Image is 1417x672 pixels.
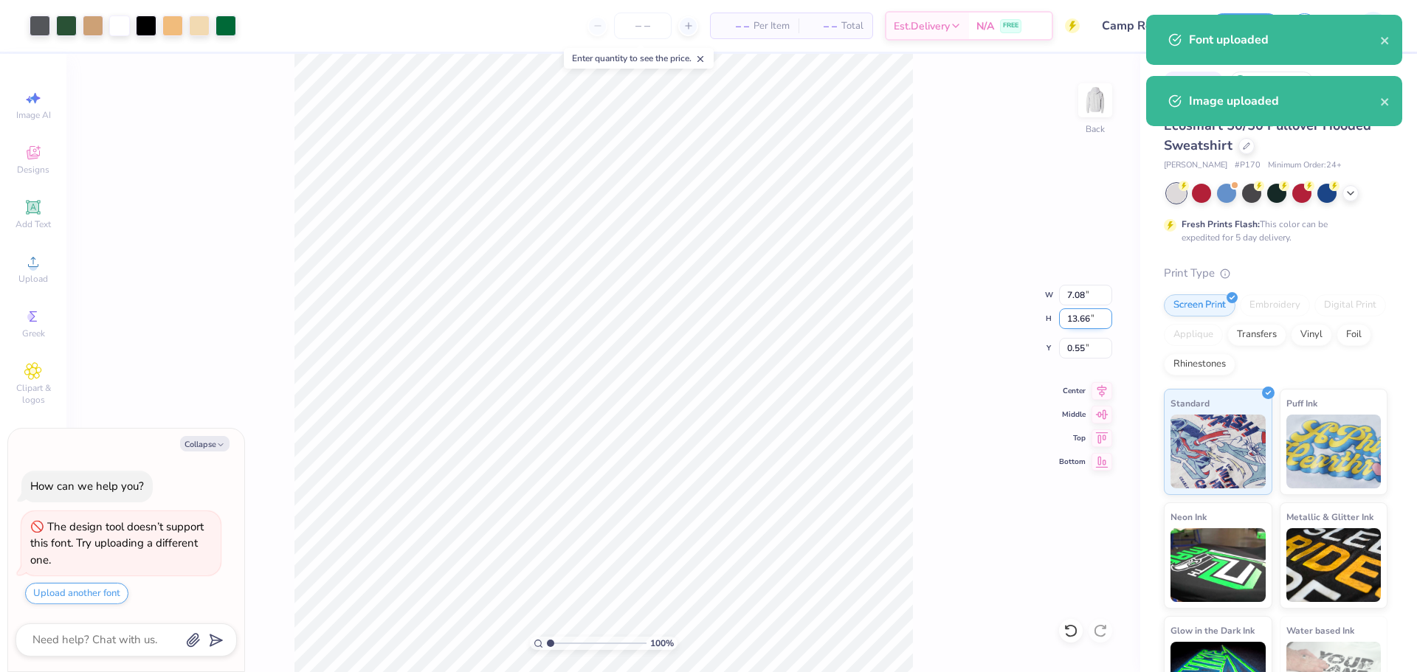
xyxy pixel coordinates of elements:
span: – – [720,18,749,34]
div: Screen Print [1164,294,1235,316]
div: Embroidery [1240,294,1310,316]
div: This color can be expedited for 5 day delivery. [1182,218,1363,244]
span: Metallic & Glitter Ink [1286,509,1373,524]
span: Neon Ink [1171,509,1207,524]
img: Metallic & Glitter Ink [1286,528,1382,602]
button: close [1380,31,1390,49]
button: close [1380,92,1390,110]
span: Designs [17,164,49,176]
span: Upload [18,273,48,285]
div: Vinyl [1291,324,1332,346]
img: Puff Ink [1286,415,1382,488]
div: Image uploaded [1189,92,1380,110]
span: Add Text [15,218,51,230]
span: Water based Ink [1286,623,1354,638]
div: Transfers [1227,324,1286,346]
span: Greek [22,328,45,339]
div: The design tool doesn’t support this font. Try uploading a different one. [30,519,204,567]
div: Enter quantity to see the price. [564,48,714,69]
div: Foil [1337,324,1371,346]
div: Print Type [1164,265,1387,282]
div: Back [1086,122,1105,136]
span: Bottom [1059,457,1086,467]
span: – – [807,18,837,34]
img: Neon Ink [1171,528,1266,602]
span: Glow in the Dark Ink [1171,623,1255,638]
div: Applique [1164,324,1223,346]
div: How can we help you? [30,479,144,493]
span: N/A [976,18,994,34]
img: Standard [1171,415,1266,488]
strong: Fresh Prints Flash: [1182,218,1260,230]
div: Rhinestones [1164,353,1235,375]
span: Clipart & logos [7,382,59,406]
span: Middle [1059,409,1086,420]
button: Collapse [180,436,230,451]
span: Image AI [16,109,51,121]
button: Upload another font [25,583,128,604]
span: [PERSON_NAME] [1164,159,1227,172]
input: Untitled Design [1091,11,1199,41]
span: Minimum Order: 24 + [1268,159,1342,172]
span: 100 % [650,637,674,650]
div: Digital Print [1314,294,1386,316]
span: Puff Ink [1286,395,1317,411]
span: Per Item [754,18,790,34]
img: Back [1080,86,1110,115]
span: Top [1059,433,1086,443]
span: # P170 [1235,159,1261,172]
span: Est. Delivery [894,18,950,34]
div: Font uploaded [1189,31,1380,49]
span: FREE [1003,21,1018,31]
input: – – [614,13,672,39]
span: Standard [1171,395,1210,411]
span: Center [1059,386,1086,396]
span: Total [841,18,863,34]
